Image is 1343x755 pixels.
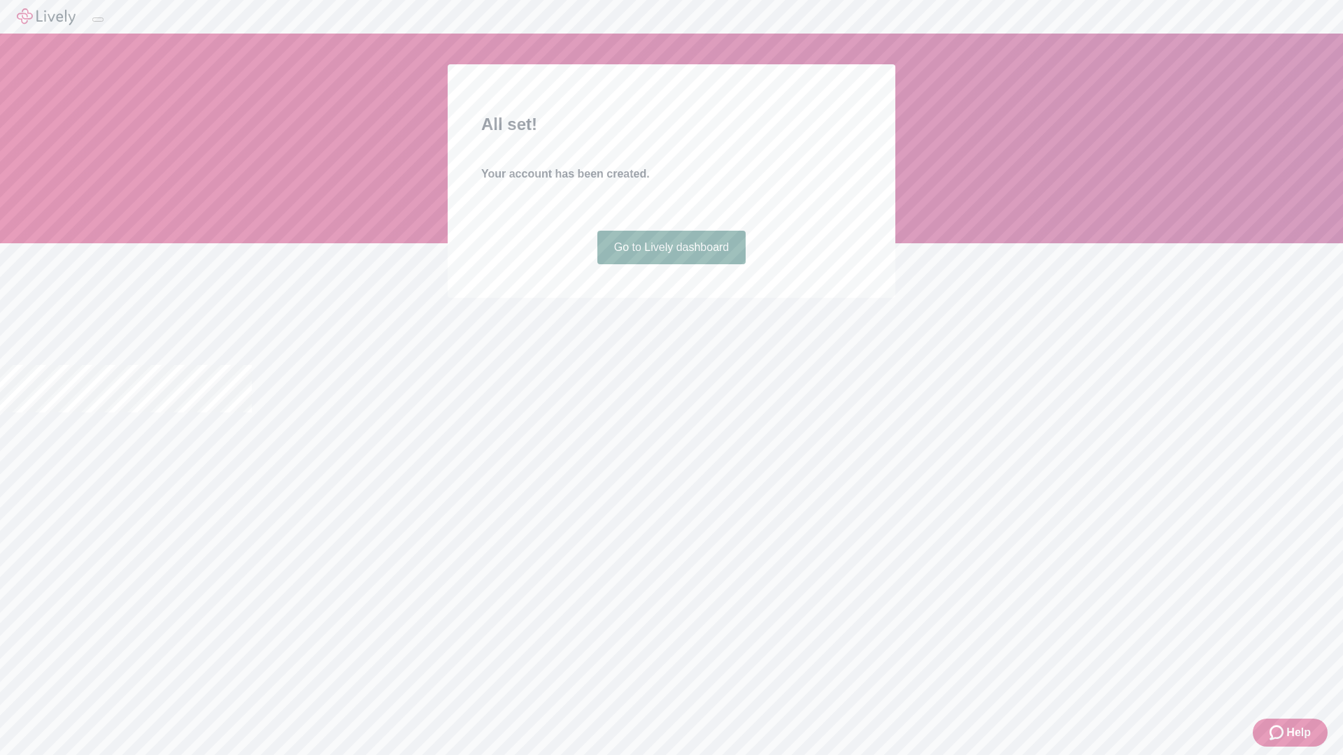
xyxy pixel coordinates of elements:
[1253,719,1328,747] button: Zendesk support iconHelp
[17,8,76,25] img: Lively
[481,112,862,137] h2: All set!
[481,166,862,182] h4: Your account has been created.
[1286,724,1311,741] span: Help
[1270,724,1286,741] svg: Zendesk support icon
[92,17,104,22] button: Log out
[597,231,746,264] a: Go to Lively dashboard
